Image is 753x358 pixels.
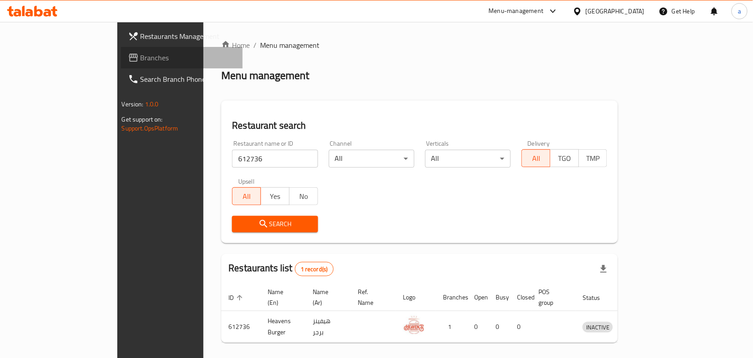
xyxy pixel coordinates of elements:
[488,311,510,343] td: 0
[306,311,351,343] td: هيفينز برجر
[550,149,579,167] button: TGO
[261,187,290,205] button: Yes
[467,311,488,343] td: 0
[586,6,645,16] div: [GEOGRAPHIC_DATA]
[295,262,334,276] div: Total records count
[425,150,511,168] div: All
[436,311,467,343] td: 1
[467,284,488,311] th: Open
[593,258,614,280] div: Export file
[488,284,510,311] th: Busy
[145,98,159,110] span: 1.0.0
[525,152,547,165] span: All
[538,286,565,308] span: POS group
[141,31,236,42] span: Restaurants Management
[583,322,613,333] span: INACTIVE
[403,314,425,336] img: Heavens Burger
[121,25,243,47] a: Restaurants Management
[221,40,618,51] nav: breadcrumb
[260,40,319,51] span: Menu management
[358,286,385,308] span: Ref. Name
[583,322,613,333] div: INACTIVE
[521,149,550,167] button: All
[221,284,654,343] table: enhanced table
[528,140,550,147] label: Delivery
[436,284,467,311] th: Branches
[141,74,236,84] span: Search Branch Phone
[329,150,414,168] div: All
[261,311,306,343] td: Heavens Burger
[121,47,243,68] a: Branches
[510,284,531,311] th: Closed
[232,216,318,232] button: Search
[289,187,318,205] button: No
[232,187,261,205] button: All
[232,150,318,168] input: Search for restaurant name or ID..
[579,149,608,167] button: TMP
[121,68,243,90] a: Search Branch Phone
[238,178,255,185] label: Upsell
[295,265,333,274] span: 1 record(s)
[239,219,310,230] span: Search
[265,190,286,203] span: Yes
[122,114,163,125] span: Get support on:
[141,52,236,63] span: Branches
[396,284,436,311] th: Logo
[738,6,741,16] span: a
[221,68,309,83] h2: Menu management
[268,286,295,308] span: Name (En)
[122,122,178,134] a: Support.OpsPlatform
[122,98,144,110] span: Version:
[313,286,340,308] span: Name (Ar)
[232,119,607,132] h2: Restaurant search
[228,292,245,303] span: ID
[510,311,531,343] td: 0
[583,292,612,303] span: Status
[293,190,314,203] span: No
[489,6,544,17] div: Menu-management
[583,152,604,165] span: TMP
[228,261,333,276] h2: Restaurants list
[253,40,257,51] li: /
[554,152,575,165] span: TGO
[236,190,257,203] span: All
